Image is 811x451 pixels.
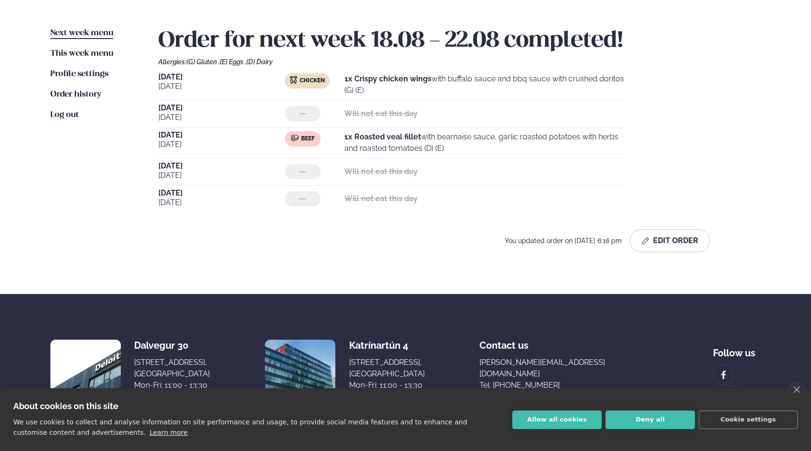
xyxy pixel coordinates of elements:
[158,58,761,66] div: Allergies:
[158,170,285,181] span: [DATE]
[134,340,210,351] div: Dalvegur 30
[479,332,528,351] span: Contact us
[246,58,273,66] span: (D) Dairy
[50,29,113,37] span: Next week menu
[299,110,306,118] span: ---
[50,69,108,80] a: Profile settings
[158,162,285,170] span: [DATE]
[158,197,285,208] span: [DATE]
[220,58,246,66] span: (E) Eggs ,
[479,357,658,380] a: [PERSON_NAME][EMAIL_ADDRESS][DOMAIN_NAME]
[158,139,285,150] span: [DATE]
[344,73,625,96] p: with buffalo sauce and bbq sauce with crushed doritos (G) (E)
[50,28,113,39] a: Next week menu
[721,386,741,406] a: image alt
[349,380,425,391] div: Mon-Fri: 11:00 - 13:30
[50,89,101,100] a: Order history
[158,28,761,54] h2: Order for next week 18.08 - 22.08 completed!
[149,429,187,436] a: Learn more
[713,365,733,385] a: image alt
[344,74,431,83] strong: 1x Crispy chicken wings
[299,168,306,176] span: ---
[158,73,285,81] span: [DATE]
[158,189,285,197] span: [DATE]
[186,58,220,66] span: (G) Gluten ,
[50,70,108,78] span: Profile settings
[134,357,210,380] div: [STREET_ADDRESS], [GEOGRAPHIC_DATA]
[505,237,626,245] span: You updated order on [DATE] 6:16 pm
[344,167,418,176] strong: Will not eat this day
[158,131,285,139] span: [DATE]
[291,134,299,142] img: beef.svg
[50,49,113,58] span: This week menu
[344,194,418,203] strong: Will not eat this day
[50,111,79,119] span: Log out
[512,411,602,429] button: Allow all cookies
[699,411,798,429] button: Cookie settings
[290,76,297,84] img: chicken.svg
[50,90,101,98] span: Order history
[158,81,285,92] span: [DATE]
[50,48,113,59] a: This week menu
[13,401,118,411] strong: About cookies on this site
[344,131,625,154] p: with bearnaise sauce, garlic roasted potatoes with herbs and roasted tomatoes (D) (E)
[789,382,804,398] a: close
[630,229,710,252] button: Edit Order
[134,380,210,391] div: Mon-Fri: 11:00 - 13:30
[344,132,421,141] strong: 1x Roasted veal fillet
[13,418,467,436] p: We use cookies to collect and analyse information on site performance and usage, to provide socia...
[718,370,729,381] img: image alt
[713,340,761,359] div: Follow us
[265,340,335,410] img: image alt
[344,109,418,118] strong: Will not eat this day
[299,195,306,203] span: ---
[50,109,79,121] a: Log out
[349,357,425,380] div: [STREET_ADDRESS], [GEOGRAPHIC_DATA]
[158,112,285,123] span: [DATE]
[300,77,325,85] span: Chicken
[349,340,425,351] div: Katrínartún 4
[301,135,315,143] span: Beef
[606,411,695,429] button: Deny all
[479,380,658,391] a: Tel: [PHONE_NUMBER]
[50,340,121,410] img: image alt
[158,104,285,112] span: [DATE]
